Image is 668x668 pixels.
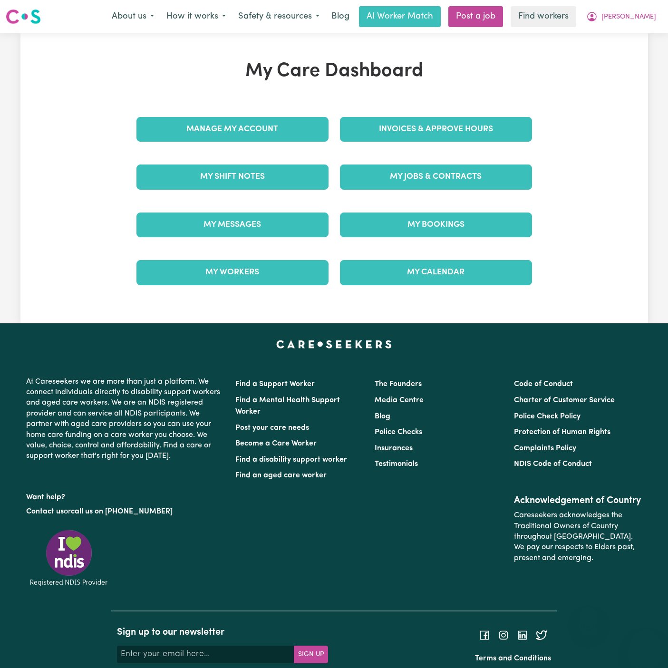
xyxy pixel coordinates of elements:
p: Want help? [26,488,224,503]
a: My Calendar [340,260,532,285]
a: Code of Conduct [514,380,573,388]
a: Follow Careseekers on Facebook [479,631,490,639]
a: Charter of Customer Service [514,397,615,404]
button: Subscribe [294,646,328,663]
input: Enter your email here... [117,646,294,663]
p: Careseekers acknowledges the Traditional Owners of Country throughout [GEOGRAPHIC_DATA]. We pay o... [514,506,642,567]
a: Contact us [26,508,64,515]
a: Follow Careseekers on Twitter [536,631,547,639]
p: At Careseekers we are more than just a platform. We connect individuals directly to disability su... [26,373,224,465]
a: My Shift Notes [136,165,329,189]
a: Blog [326,6,355,27]
a: Find an aged care worker [235,472,327,479]
a: call us on [PHONE_NUMBER] [71,508,173,515]
a: Follow Careseekers on Instagram [498,631,509,639]
a: Post your care needs [235,424,309,432]
a: Careseekers home page [276,340,392,348]
a: Terms and Conditions [475,655,551,662]
img: Registered NDIS provider [26,528,112,588]
a: Post a job [448,6,503,27]
button: How it works [160,7,232,27]
a: Manage My Account [136,117,329,142]
a: Follow Careseekers on LinkedIn [517,631,528,639]
button: Safety & resources [232,7,326,27]
a: Blog [375,413,390,420]
img: Careseekers logo [6,8,41,25]
a: AI Worker Match [359,6,441,27]
a: My Jobs & Contracts [340,165,532,189]
iframe: Button to launch messaging window [630,630,660,660]
a: My Bookings [340,213,532,237]
a: Insurances [375,445,413,452]
button: My Account [580,7,662,27]
a: Find a Support Worker [235,380,315,388]
a: NDIS Code of Conduct [514,460,592,468]
h2: Sign up to our newsletter [117,627,328,638]
a: Become a Care Worker [235,440,317,447]
span: [PERSON_NAME] [601,12,656,22]
a: Media Centre [375,397,424,404]
a: Police Check Policy [514,413,581,420]
a: Find a disability support worker [235,456,347,464]
a: The Founders [375,380,422,388]
a: My Workers [136,260,329,285]
h1: My Care Dashboard [131,60,538,83]
button: About us [106,7,160,27]
a: Invoices & Approve Hours [340,117,532,142]
p: or [26,503,224,521]
a: Protection of Human Rights [514,428,610,436]
a: My Messages [136,213,329,237]
a: Complaints Policy [514,445,576,452]
a: Testimonials [375,460,418,468]
h2: Acknowledgement of Country [514,495,642,506]
a: Police Checks [375,428,422,436]
a: Careseekers logo [6,6,41,28]
a: Find a Mental Health Support Worker [235,397,340,416]
a: Find workers [511,6,576,27]
iframe: Close message [579,607,598,626]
